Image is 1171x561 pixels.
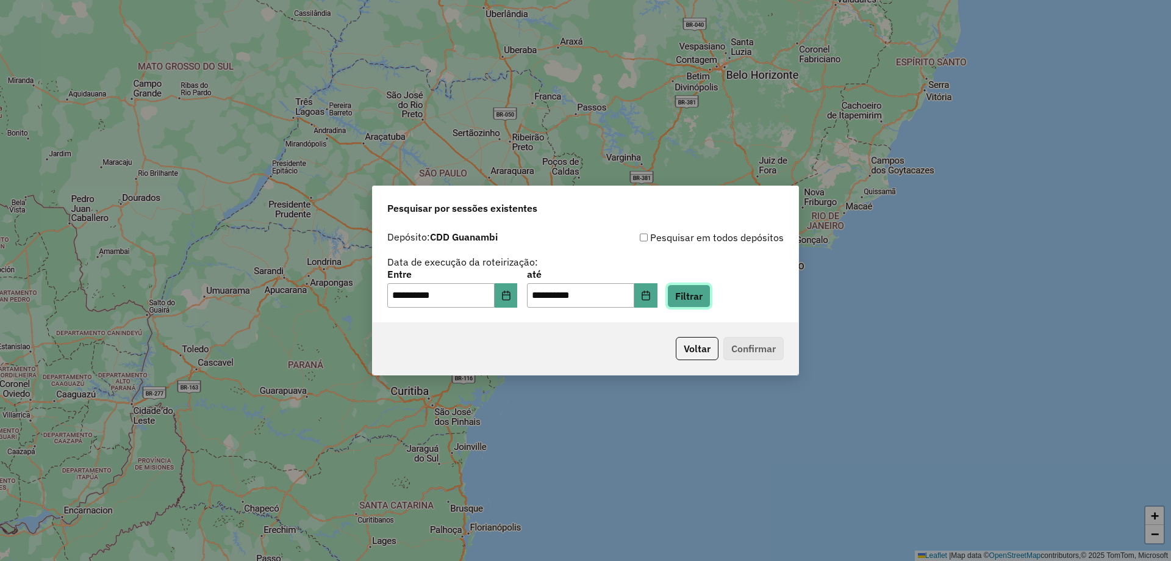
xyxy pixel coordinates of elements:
label: Data de execução da roteirização: [387,255,538,269]
label: Depósito: [387,230,498,244]
button: Filtrar [667,284,711,308]
button: Choose Date [495,283,518,308]
label: Entre [387,267,517,281]
label: até [527,267,657,281]
button: Choose Date [634,283,657,308]
button: Voltar [676,337,718,360]
div: Pesquisar em todos depósitos [585,230,784,245]
strong: CDD Guanambi [430,231,498,243]
span: Pesquisar por sessões existentes [387,201,537,215]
